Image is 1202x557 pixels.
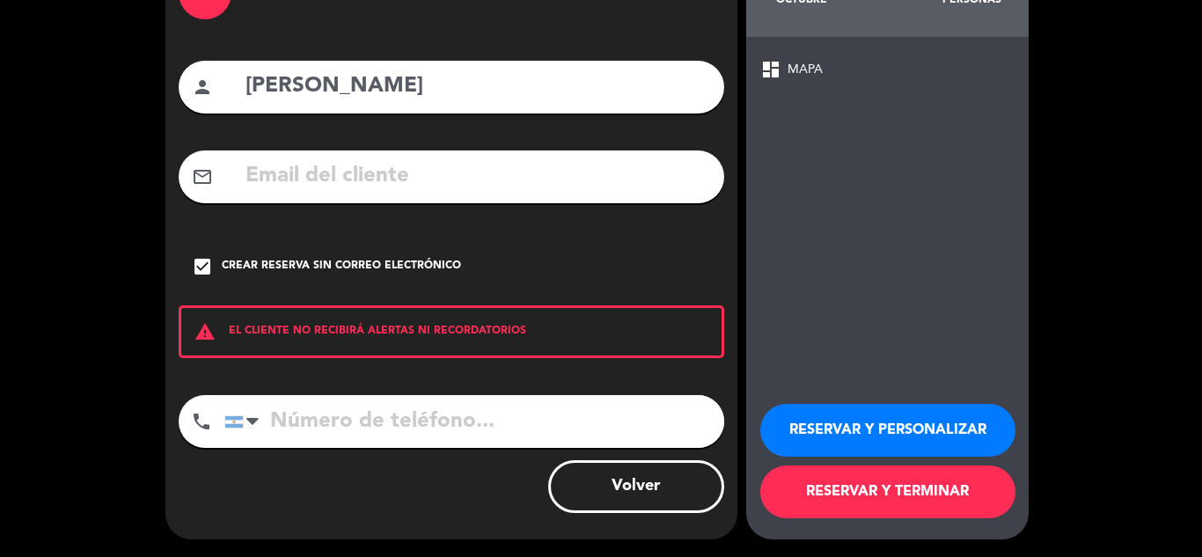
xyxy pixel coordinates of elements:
[244,69,711,105] input: Nombre del cliente
[224,395,724,448] input: Número de teléfono...
[760,404,1015,457] button: RESERVAR Y PERSONALIZAR
[192,166,213,187] i: mail_outline
[181,321,229,342] i: warning
[760,465,1015,518] button: RESERVAR Y TERMINAR
[192,77,213,98] i: person
[760,59,781,80] span: dashboard
[222,258,461,275] div: Crear reserva sin correo electrónico
[548,460,724,513] button: Volver
[788,60,823,80] span: MAPA
[179,305,724,358] div: EL CLIENTE NO RECIBIRÁ ALERTAS NI RECORDATORIOS
[192,256,213,277] i: check_box
[191,411,212,432] i: phone
[244,158,711,194] input: Email del cliente
[225,396,266,447] div: Argentina: +54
